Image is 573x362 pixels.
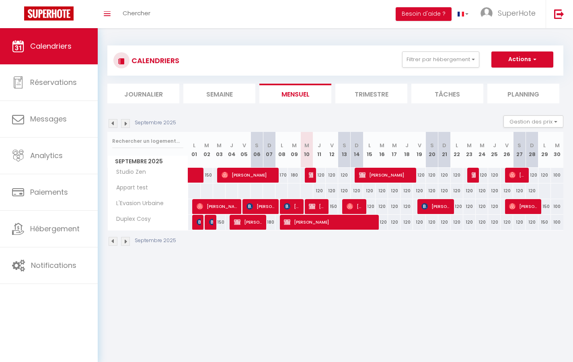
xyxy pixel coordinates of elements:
div: 100 [551,168,563,183]
div: 120 [451,183,463,198]
abbr: V [505,142,509,149]
th: 27 [513,132,526,168]
div: 120 [313,168,326,183]
span: [PERSON_NAME] [284,199,300,214]
button: Filtrer par hébergement [402,51,479,68]
button: Gestion des prix [503,115,563,128]
div: 120 [488,215,501,230]
div: 100 [551,215,563,230]
abbr: M [304,142,309,149]
li: Trimestre [335,84,407,103]
div: 120 [451,199,463,214]
th: 02 [201,132,213,168]
th: 03 [213,132,226,168]
div: 120 [338,168,351,183]
abbr: M [217,142,222,149]
div: 120 [338,183,351,198]
span: [PERSON_NAME] [197,199,238,214]
div: 120 [388,215,400,230]
th: 28 [526,132,538,168]
div: 120 [513,215,526,230]
div: 120 [501,215,513,230]
div: 180 [288,168,300,183]
abbr: L [543,142,546,149]
span: Patureau Léa [197,214,201,230]
th: 17 [388,132,400,168]
abbr: J [405,142,409,149]
th: 01 [188,132,201,168]
div: 120 [426,215,438,230]
div: 120 [451,168,463,183]
div: 120 [526,168,538,183]
div: 120 [376,215,388,230]
abbr: V [418,142,421,149]
span: Chercher [123,9,150,17]
div: 120 [526,215,538,230]
th: 08 [275,132,288,168]
th: 20 [426,132,438,168]
span: [PERSON_NAME] [309,167,313,183]
li: Planning [487,84,559,103]
div: 120 [488,168,501,183]
img: Super Booking [24,6,74,21]
span: Duplex Cosy [109,215,153,224]
abbr: L [456,142,458,149]
span: [PERSON_NAME] [234,214,263,230]
span: [PERSON_NAME] [472,167,476,183]
div: 120 [438,168,451,183]
span: [PERSON_NAME] [209,214,213,230]
span: [PERSON_NAME] [222,167,275,183]
div: 120 [376,183,388,198]
abbr: S [430,142,434,149]
abbr: L [193,142,195,149]
th: 26 [501,132,513,168]
abbr: M [204,142,209,149]
th: 12 [326,132,338,168]
div: 120 [351,183,363,198]
div: 120 [476,199,488,214]
div: 120 [438,183,451,198]
th: 15 [363,132,376,168]
h3: CALENDRIERS [129,51,179,70]
abbr: J [493,142,496,149]
th: 14 [351,132,363,168]
button: Ouvrir le widget de chat LiveChat [6,3,31,27]
div: 120 [400,183,413,198]
span: [PERSON_NAME] [421,199,450,214]
li: Journalier [107,84,179,103]
div: 120 [363,183,376,198]
div: 120 [463,199,476,214]
img: logout [554,9,564,19]
span: [PERSON_NAME] [246,199,275,214]
th: 05 [238,132,251,168]
div: 180 [263,215,275,230]
div: 120 [476,183,488,198]
div: 120 [413,168,425,183]
div: 120 [476,215,488,230]
div: 150 [326,199,338,214]
th: 21 [438,132,451,168]
div: 120 [438,215,451,230]
div: 120 [426,168,438,183]
div: 120 [526,183,538,198]
abbr: L [368,142,371,149]
span: Messages [30,114,67,124]
li: Tâches [411,84,483,103]
div: 120 [376,199,388,214]
div: 120 [513,183,526,198]
abbr: M [555,142,560,149]
th: 04 [226,132,238,168]
th: 30 [551,132,563,168]
p: Septembre 2025 [135,119,176,127]
abbr: D [267,142,271,149]
div: 100 [551,199,563,214]
div: 120 [413,183,425,198]
abbr: M [480,142,485,149]
span: Calendriers [30,41,72,51]
th: 13 [338,132,351,168]
abbr: M [467,142,472,149]
span: Réservations [30,77,77,87]
span: [PERSON_NAME] [347,199,363,214]
th: 16 [376,132,388,168]
abbr: M [292,142,297,149]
